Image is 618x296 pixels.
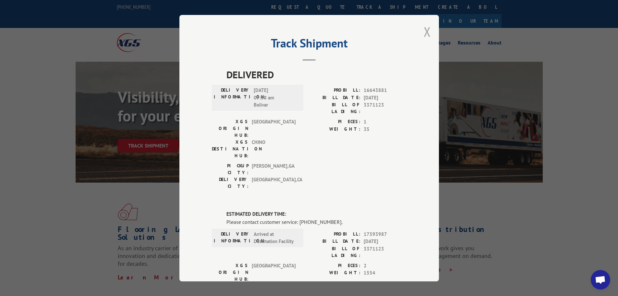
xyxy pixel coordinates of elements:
span: 35 [364,125,406,133]
label: XGS DESTINATION HUB: [212,139,248,159]
label: PROBILL: [309,230,360,238]
span: [DATE] [364,238,406,245]
div: Open chat [591,270,610,290]
h2: Track Shipment [212,39,406,51]
span: Arrived at Destination Facility [254,230,297,245]
label: PIECES: [309,118,360,126]
span: 17593987 [364,230,406,238]
label: DELIVERY INFORMATION: [214,230,250,245]
label: BILL OF LADING: [309,101,360,115]
span: [DATE] 07:30 am Bolivar [254,87,297,109]
label: PIECES: [309,262,360,269]
span: 1 [364,118,406,126]
span: 16643881 [364,87,406,94]
span: 1554 [364,269,406,277]
label: BILL DATE: [309,94,360,101]
span: [GEOGRAPHIC_DATA] , CA [252,176,296,190]
span: DELIVERED [226,67,406,82]
label: XGS ORIGIN HUB: [212,118,248,139]
span: [DATE] [364,94,406,101]
label: BILL OF LADING: [309,245,360,259]
span: 2 [364,262,406,269]
span: 3371123 [364,101,406,115]
label: WEIGHT: [309,269,360,277]
button: Close modal [424,23,431,40]
span: [GEOGRAPHIC_DATA] [252,118,296,139]
label: XGS ORIGIN HUB: [212,262,248,282]
label: PICKUP CITY: [212,162,248,176]
span: CHINO [252,139,296,159]
span: 3371123 [364,245,406,259]
label: DELIVERY INFORMATION: [214,87,250,109]
span: [GEOGRAPHIC_DATA] [252,262,296,282]
label: BILL DATE: [309,238,360,245]
label: ESTIMATED DELIVERY TIME: [226,211,406,218]
div: Please contact customer service: [PHONE_NUMBER]. [226,218,406,225]
label: DELIVERY CITY: [212,176,248,190]
label: WEIGHT: [309,125,360,133]
label: PROBILL: [309,87,360,94]
span: [PERSON_NAME] , GA [252,162,296,176]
